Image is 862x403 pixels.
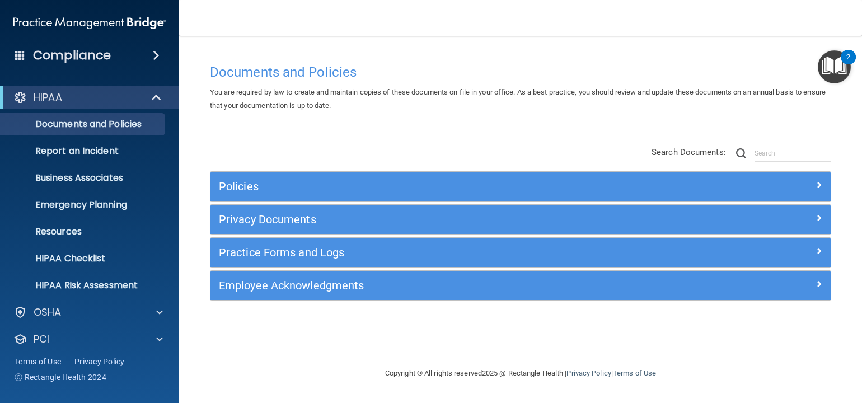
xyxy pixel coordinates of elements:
[7,226,160,237] p: Resources
[566,369,611,377] a: Privacy Policy
[219,177,822,195] a: Policies
[15,356,61,367] a: Terms of Use
[818,50,851,83] button: Open Resource Center, 2 new notifications
[736,148,746,158] img: ic-search.3b580494.png
[755,145,831,162] input: Search
[15,372,106,383] span: Ⓒ Rectangle Health 2024
[219,243,822,261] a: Practice Forms and Logs
[652,147,726,157] span: Search Documents:
[33,48,111,63] h4: Compliance
[13,91,162,104] a: HIPAA
[613,369,656,377] a: Terms of Use
[219,279,667,292] h5: Employee Acknowledgments
[7,253,160,264] p: HIPAA Checklist
[13,332,163,346] a: PCI
[316,355,725,391] div: Copyright © All rights reserved 2025 @ Rectangle Health | |
[7,146,160,157] p: Report an Incident
[210,65,831,79] h4: Documents and Policies
[7,280,160,291] p: HIPAA Risk Assessment
[219,210,822,228] a: Privacy Documents
[219,180,667,193] h5: Policies
[74,356,125,367] a: Privacy Policy
[219,213,667,226] h5: Privacy Documents
[34,332,49,346] p: PCI
[7,172,160,184] p: Business Associates
[34,306,62,319] p: OSHA
[34,91,62,104] p: HIPAA
[846,57,850,72] div: 2
[7,199,160,210] p: Emergency Planning
[13,12,166,34] img: PMB logo
[7,119,160,130] p: Documents and Policies
[219,246,667,259] h5: Practice Forms and Logs
[210,88,826,110] span: You are required by law to create and maintain copies of these documents on file in your office. ...
[669,335,849,379] iframe: Drift Widget Chat Controller
[13,306,163,319] a: OSHA
[219,277,822,294] a: Employee Acknowledgments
